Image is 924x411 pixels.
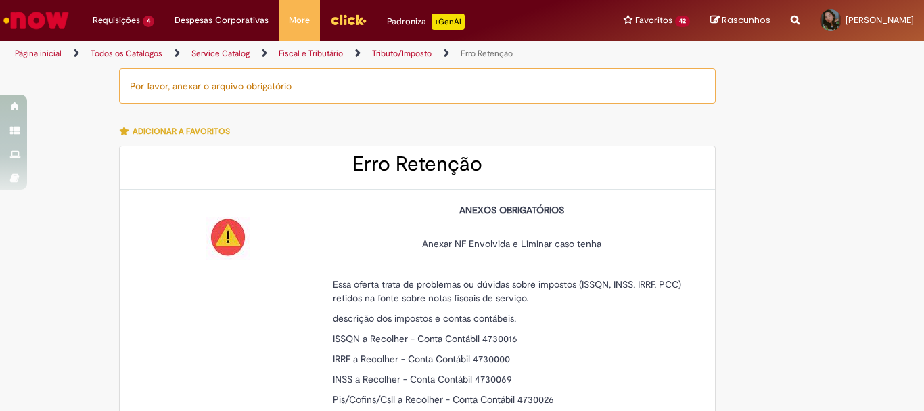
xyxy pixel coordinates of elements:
img: click_logo_yellow_360x200.png [330,9,367,30]
p: Pis/Cofins/Csll a Recolher - Conta Contábil 4730026 [333,393,691,406]
div: Por favor, anexar o arquivo obrigatório [119,68,716,104]
a: Fiscal e Tributário [279,48,343,59]
span: Favoritos [635,14,672,27]
ul: Trilhas de página [10,41,606,66]
div: Padroniza [387,14,465,30]
span: Requisições [93,14,140,27]
a: Erro Retenção [461,48,513,59]
span: More [289,14,310,27]
span: 4 [143,16,154,27]
p: IRRF a Recolher - Conta Contábil 4730000 [333,352,691,366]
p: Essa oferta trata de problemas ou dúvidas sobre impostos (ISSQN, INSS, IRRF, PCC) retidos na font... [333,278,691,305]
p: Anexar NF Envolvida e Liminar caso tenha [333,223,691,251]
img: ServiceNow [1,7,71,34]
a: Rascunhos [710,14,770,27]
p: +GenAi [432,14,465,30]
p: INSS a Recolher - Conta Contábil 4730069 [333,372,691,386]
img: Erro Retenção [206,217,250,260]
span: Rascunhos [722,14,770,26]
a: Todos os Catálogos [91,48,162,59]
a: Tributo/Imposto [372,48,432,59]
span: 42 [675,16,690,27]
span: [PERSON_NAME] [846,14,914,26]
span: Despesas Corporativas [175,14,269,27]
a: Página inicial [15,48,62,59]
p: ISSQN a Recolher - Conta Contábil 4730016 [333,332,691,345]
h2: Erro Retenção [133,153,701,175]
span: Adicionar a Favoritos [133,126,230,137]
p: descrição dos impostos e contas contábeis. [333,311,691,325]
button: Adicionar a Favoritos [119,117,237,146]
a: Service Catalog [191,48,250,59]
strong: ANEXOS OBRIGATÓRIOS [459,204,564,216]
